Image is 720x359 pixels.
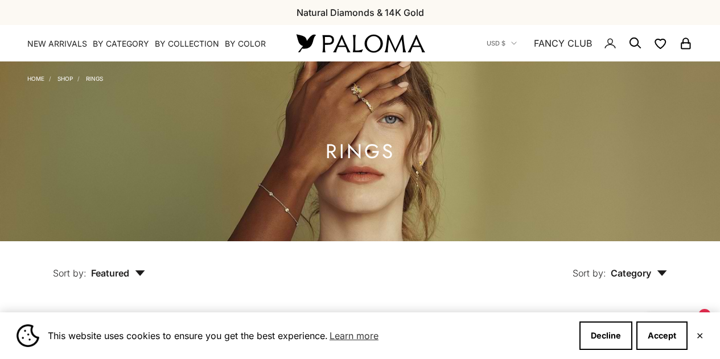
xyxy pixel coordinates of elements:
[225,38,266,49] summary: By Color
[57,75,73,82] a: Shop
[93,38,149,49] summary: By Category
[696,332,703,339] button: Close
[53,267,87,279] span: Sort by:
[487,25,693,61] nav: Secondary navigation
[27,73,103,82] nav: Breadcrumb
[48,327,570,344] span: This website uses cookies to ensure you get the best experience.
[534,36,592,51] a: FANCY CLUB
[487,38,517,48] button: USD $
[27,75,44,82] a: Home
[611,267,667,279] span: Category
[17,324,39,347] img: Cookie banner
[155,38,219,49] summary: By Collection
[573,267,606,279] span: Sort by:
[487,38,505,48] span: USD $
[27,38,269,49] nav: Primary navigation
[546,241,693,289] button: Sort by: Category
[326,145,395,159] h1: Rings
[86,75,103,82] a: Rings
[91,267,145,279] span: Featured
[27,38,87,49] a: NEW ARRIVALS
[636,321,688,350] button: Accept
[328,327,380,344] a: Learn more
[27,241,171,289] button: Sort by: Featured
[579,321,632,350] button: Decline
[297,5,424,20] p: Natural Diamonds & 14K Gold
